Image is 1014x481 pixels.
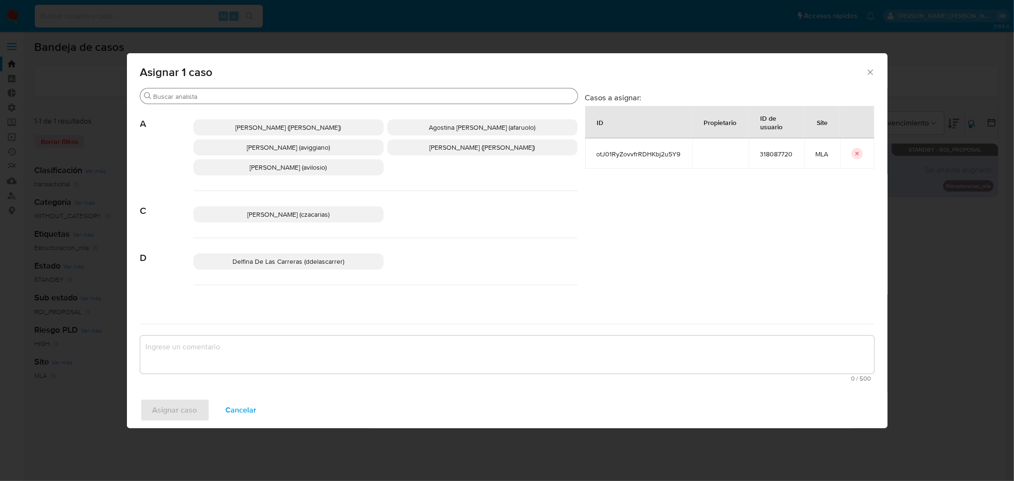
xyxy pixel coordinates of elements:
[866,67,874,76] button: Cerrar ventana
[749,106,804,138] div: ID de usuario
[193,253,384,269] div: Delfina De Las Carreras (ddelascarrer)
[154,92,574,101] input: Buscar analista
[127,53,888,428] div: assign-modal
[816,150,829,158] span: MLA
[693,111,748,134] div: Propietario
[140,238,193,264] span: D
[140,67,866,78] span: Asignar 1 caso
[387,139,578,155] div: [PERSON_NAME] ([PERSON_NAME])
[193,159,384,175] div: [PERSON_NAME] (avilosio)
[760,150,793,158] span: 318087720
[140,104,193,130] span: A
[193,139,384,155] div: [PERSON_NAME] (aviggiano)
[140,191,193,217] span: C
[250,163,327,172] span: [PERSON_NAME] (avilosio)
[247,143,330,152] span: [PERSON_NAME] (aviggiano)
[144,92,152,100] button: Buscar
[430,143,535,152] span: [PERSON_NAME] ([PERSON_NAME])
[232,257,344,266] span: Delfina De Las Carreras (ddelascarrer)
[429,123,536,132] span: Agostina [PERSON_NAME] (afaruolo)
[226,400,257,421] span: Cancelar
[213,399,269,422] button: Cancelar
[247,210,329,219] span: [PERSON_NAME] (czacarias)
[140,285,193,311] span: E
[851,148,863,159] button: icon-button
[143,375,871,382] span: Máximo 500 caracteres
[585,93,874,102] h3: Casos a asignar:
[806,111,840,134] div: Site
[193,119,384,135] div: [PERSON_NAME] ([PERSON_NAME])
[236,123,341,132] span: [PERSON_NAME] ([PERSON_NAME])
[586,111,615,134] div: ID
[387,119,578,135] div: Agostina [PERSON_NAME] (afaruolo)
[597,150,681,158] span: otJ01RyZovvfrRDHKbj2u5Y9
[193,206,384,222] div: [PERSON_NAME] (czacarias)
